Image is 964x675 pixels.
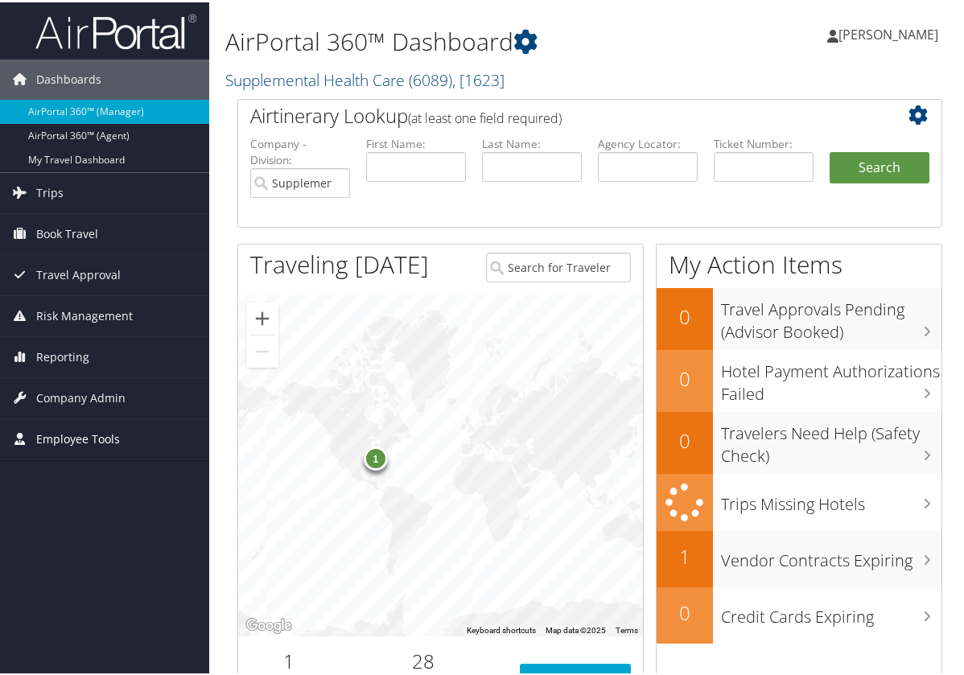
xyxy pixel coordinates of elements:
[546,624,606,632] span: Map data ©2025
[409,67,452,88] span: ( 6089 )
[36,57,101,97] span: Dashboards
[657,348,941,410] a: 0Hotel Payment Authorizations Failed
[366,134,466,150] label: First Name:
[452,67,505,88] span: , [ 1623 ]
[36,294,133,334] span: Risk Management
[242,613,295,634] a: Open this area in Google Maps (opens a new window)
[35,10,196,48] img: airportal-logo.png
[721,483,941,513] h3: Trips Missing Hotels
[408,107,562,125] span: (at least one field required)
[36,376,126,416] span: Company Admin
[36,253,121,293] span: Travel Approval
[657,597,713,624] h2: 0
[482,134,582,150] label: Last Name:
[721,288,941,341] h3: Travel Approvals Pending (Advisor Booked)
[225,67,505,88] a: Supplemental Health Care
[721,412,941,465] h3: Travelers Need Help (Safety Check)
[657,471,941,529] a: Trips Missing Hotels
[250,645,328,673] h2: 1
[246,300,278,332] button: Zoom in
[721,539,941,570] h3: Vendor Contracts Expiring
[250,134,350,167] label: Company - Division:
[721,595,941,626] h3: Credit Cards Expiring
[838,23,938,41] span: [PERSON_NAME]
[721,350,941,403] h3: Hotel Payment Authorizations Failed
[486,250,630,280] input: Search for Traveler
[657,425,713,452] h2: 0
[364,444,388,468] div: 1
[830,150,929,182] button: Search
[616,624,638,632] a: Terms (opens in new tab)
[36,335,89,375] span: Reporting
[827,8,954,56] a: [PERSON_NAME]
[246,333,278,365] button: Zoom out
[657,245,941,279] h1: My Action Items
[657,410,941,471] a: 0Travelers Need Help (Safety Check)
[657,585,941,641] a: 0Credit Cards Expiring
[250,245,429,279] h1: Traveling [DATE]
[36,171,64,211] span: Trips
[250,100,871,127] h2: Airtinerary Lookup
[714,134,814,150] label: Ticket Number:
[36,417,120,457] span: Employee Tools
[657,529,941,585] a: 1Vendor Contracts Expiring
[657,286,941,348] a: 0Travel Approvals Pending (Advisor Booked)
[657,301,713,328] h2: 0
[657,541,713,568] h2: 1
[36,212,98,252] span: Book Travel
[598,134,698,150] label: Agency Locator:
[225,23,711,56] h1: AirPortal 360™ Dashboard
[242,613,295,634] img: Google
[352,645,496,673] h2: 28
[657,363,713,390] h2: 0
[467,623,536,634] button: Keyboard shortcuts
